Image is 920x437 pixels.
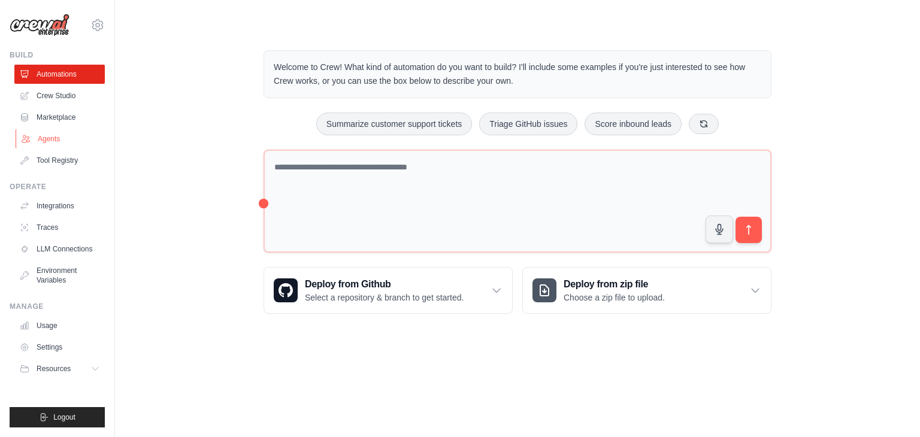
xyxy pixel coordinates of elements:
[14,108,105,127] a: Marketplace
[305,277,464,292] h3: Deploy from Github
[305,292,464,304] p: Select a repository & branch to get started.
[585,113,682,135] button: Score inbound leads
[691,343,877,359] h3: Create an automation
[53,412,75,422] span: Logout
[14,86,105,105] a: Crew Studio
[10,50,105,60] div: Build
[10,14,69,37] img: Logo
[14,338,105,357] a: Settings
[14,316,105,335] a: Usage
[479,113,577,135] button: Triage GitHub issues
[316,113,472,135] button: Summarize customer support tickets
[883,327,892,336] button: Close walkthrough
[14,239,105,259] a: LLM Connections
[16,129,106,148] a: Agents
[564,277,665,292] h3: Deploy from zip file
[14,261,105,290] a: Environment Variables
[700,330,725,339] span: Step 1
[10,407,105,427] button: Logout
[274,60,761,88] p: Welcome to Crew! What kind of automation do you want to build? I'll include some examples if you'...
[14,65,105,84] a: Automations
[14,196,105,216] a: Integrations
[14,359,105,378] button: Resources
[10,302,105,311] div: Manage
[564,292,665,304] p: Choose a zip file to upload.
[10,182,105,192] div: Operate
[37,364,71,374] span: Resources
[691,364,877,403] p: Describe the automation you want to build, select an example option, or use the microphone to spe...
[14,151,105,170] a: Tool Registry
[14,218,105,237] a: Traces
